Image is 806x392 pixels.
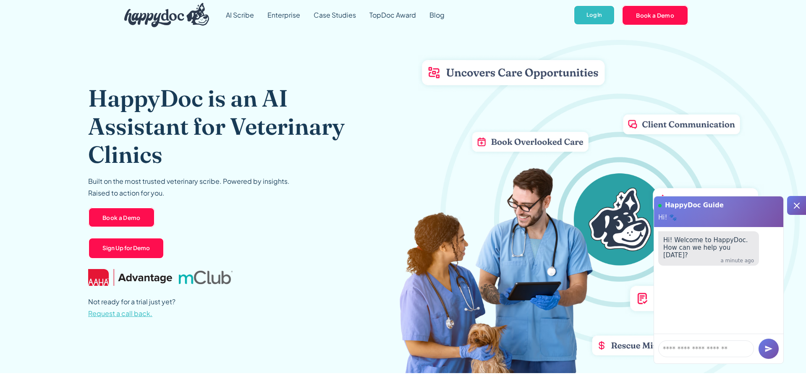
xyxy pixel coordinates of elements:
a: Book a Demo [622,5,688,25]
img: HappyDoc Logo: A happy dog with his ear up, listening. [124,3,209,27]
a: home [118,1,209,29]
img: AAHA Advantage logo [88,269,172,286]
h1: HappyDoc is an AI Assistant for Veterinary Clinics [88,84,372,169]
a: Sign Up for Demo [88,238,164,259]
img: mclub logo [179,271,233,284]
a: Log In [573,5,615,26]
p: Not ready for a trial just yet? [88,296,175,319]
p: Built on the most trusted veterinary scribe. Powered by insights. Raised to action for you. [88,175,290,199]
span: Request a call back. [88,309,152,318]
a: Book a Demo [88,207,155,227]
